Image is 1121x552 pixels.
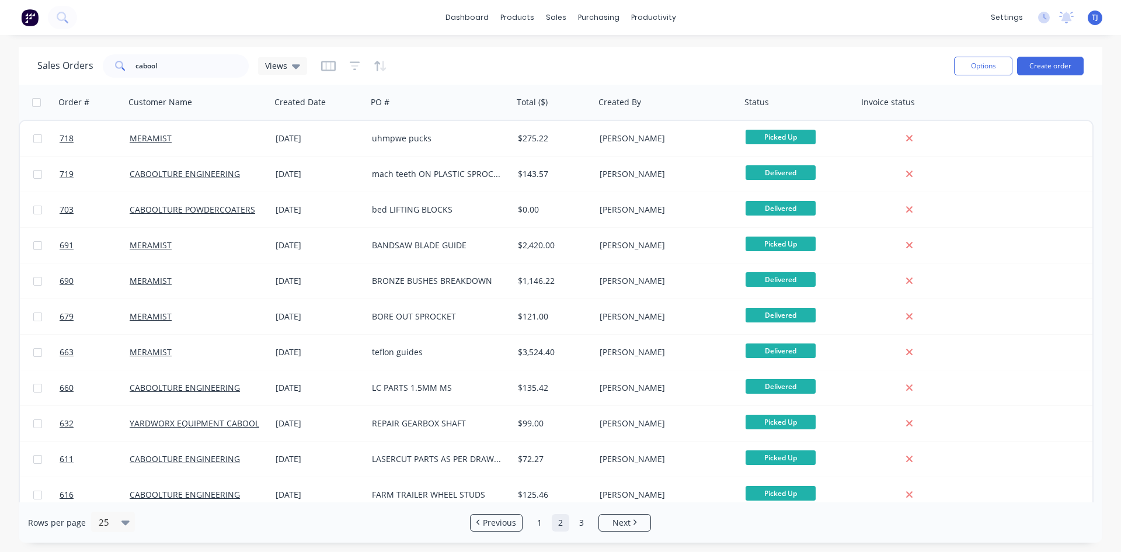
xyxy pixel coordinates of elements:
[954,57,1012,75] button: Options
[625,9,682,26] div: productivity
[540,9,572,26] div: sales
[60,346,74,358] span: 663
[372,275,502,287] div: BRONZE BUSHES BREAKDOWN
[371,96,389,108] div: PO #
[130,204,255,215] a: CABOOLTURE POWDERCOATERS
[744,96,769,108] div: Status
[465,514,656,532] ul: Pagination
[518,489,587,501] div: $125.46
[746,450,816,465] span: Picked Up
[600,453,729,465] div: [PERSON_NAME]
[600,168,729,180] div: [PERSON_NAME]
[276,168,363,180] div: [DATE]
[495,9,540,26] div: products
[746,379,816,394] span: Delivered
[37,60,93,71] h1: Sales Orders
[60,263,130,298] a: 690
[60,228,130,263] a: 691
[265,60,287,72] span: Views
[372,311,502,322] div: BORE OUT SPROCKET
[58,96,89,108] div: Order #
[60,382,74,394] span: 660
[746,201,816,216] span: Delivered
[276,382,363,394] div: [DATE]
[372,453,502,465] div: LASERCUT PARTS AS PER DRAWINGS
[28,517,86,529] span: Rows per page
[60,121,130,156] a: 718
[531,514,548,532] a: Page 1
[517,96,548,108] div: Total ($)
[128,96,192,108] div: Customer Name
[372,133,502,144] div: uhmpwe pucks
[372,382,502,394] div: LC PARTS 1.5MM MS
[600,275,729,287] div: [PERSON_NAME]
[60,370,130,405] a: 660
[746,486,816,501] span: Picked Up
[572,9,625,26] div: purchasing
[746,343,816,358] span: Delivered
[372,346,502,358] div: teflon guides
[746,165,816,180] span: Delivered
[518,275,587,287] div: $1,146.22
[985,9,1029,26] div: settings
[276,204,363,216] div: [DATE]
[483,517,516,529] span: Previous
[130,418,280,429] a: YARDWORX EQUIPMENT CABOOLTURE
[21,9,39,26] img: Factory
[1092,12,1098,23] span: TJ
[1017,57,1084,75] button: Create order
[573,514,590,532] a: Page 3
[600,418,729,429] div: [PERSON_NAME]
[518,168,587,180] div: $143.57
[612,517,631,529] span: Next
[518,239,587,251] div: $2,420.00
[600,489,729,501] div: [PERSON_NAME]
[60,406,130,441] a: 632
[372,204,502,216] div: bed LIFTING BLOCKS
[130,311,172,322] a: MERAMIST
[276,311,363,322] div: [DATE]
[600,204,729,216] div: [PERSON_NAME]
[60,335,130,370] a: 663
[60,442,130,477] a: 611
[130,346,172,357] a: MERAMIST
[130,168,240,179] a: CABOOLTURE ENGINEERING
[372,239,502,251] div: BANDSAW BLADE GUIDE
[600,133,729,144] div: [PERSON_NAME]
[60,453,74,465] span: 611
[60,239,74,251] span: 691
[598,96,641,108] div: Created By
[276,133,363,144] div: [DATE]
[60,418,74,429] span: 632
[60,133,74,144] span: 718
[130,489,240,500] a: CABOOLTURE ENGINEERING
[552,514,569,532] a: Page 2 is your current page
[130,133,172,144] a: MERAMIST
[372,168,502,180] div: mach teeth ON PLASTIC SPROCKETS
[518,311,587,322] div: $121.00
[60,168,74,180] span: 719
[60,489,74,501] span: 616
[471,517,522,529] a: Previous page
[746,308,816,322] span: Delivered
[440,9,495,26] a: dashboard
[274,96,326,108] div: Created Date
[600,311,729,322] div: [PERSON_NAME]
[599,517,650,529] a: Next page
[746,415,816,429] span: Picked Up
[130,453,240,464] a: CABOOLTURE ENGINEERING
[276,418,363,429] div: [DATE]
[372,489,502,501] div: FARM TRAILER WHEEL STUDS
[746,237,816,251] span: Picked Up
[518,382,587,394] div: $135.42
[60,204,74,216] span: 703
[518,346,587,358] div: $3,524.40
[60,311,74,322] span: 679
[130,275,172,286] a: MERAMIST
[60,477,130,512] a: 616
[276,489,363,501] div: [DATE]
[135,54,249,78] input: Search...
[60,157,130,192] a: 719
[518,453,587,465] div: $72.27
[861,96,915,108] div: Invoice status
